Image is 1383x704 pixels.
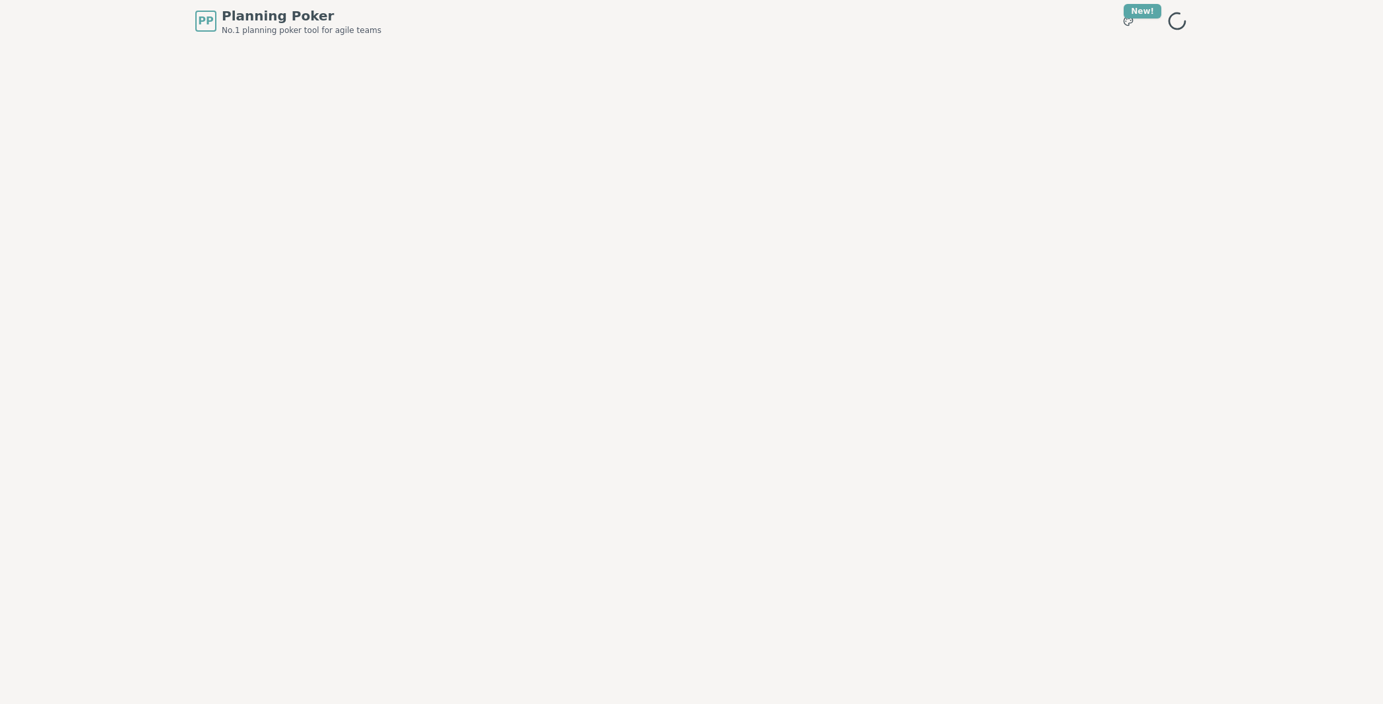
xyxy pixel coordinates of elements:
button: New! [1116,9,1140,33]
span: PP [198,13,213,29]
a: PPPlanning PokerNo.1 planning poker tool for agile teams [195,7,381,36]
div: New! [1124,4,1161,18]
span: No.1 planning poker tool for agile teams [222,25,381,36]
span: Planning Poker [222,7,381,25]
